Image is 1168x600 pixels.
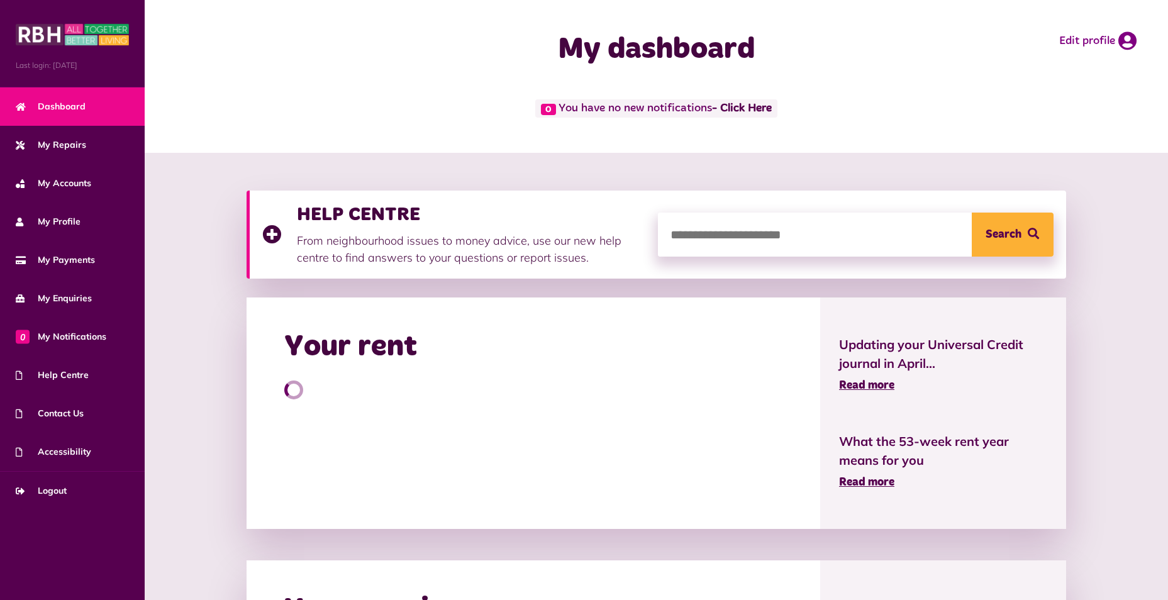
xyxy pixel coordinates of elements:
span: Help Centre [16,369,89,382]
span: You have no new notifications [535,99,777,118]
h2: Your rent [284,329,417,365]
span: Accessibility [16,445,91,458]
span: Search [986,213,1021,257]
h1: My dashboard [413,31,900,68]
h3: HELP CENTRE [297,203,645,226]
a: - Click Here [712,103,772,114]
img: MyRBH [16,22,129,47]
span: Contact Us [16,407,84,420]
span: My Enquiries [16,292,92,305]
span: 0 [16,330,30,343]
span: Last login: [DATE] [16,60,129,71]
span: My Accounts [16,177,91,190]
a: What the 53-week rent year means for you Read more [839,432,1047,491]
a: Updating your Universal Credit journal in April... Read more [839,335,1047,394]
span: Dashboard [16,100,86,113]
p: From neighbourhood issues to money advice, use our new help centre to find answers to your questi... [297,232,645,266]
a: Edit profile [1059,31,1137,50]
span: My Payments [16,253,95,267]
span: My Repairs [16,138,86,152]
button: Search [972,213,1054,257]
span: Read more [839,477,894,488]
span: Logout [16,484,67,497]
span: My Notifications [16,330,106,343]
span: Read more [839,380,894,391]
span: 0 [541,104,556,115]
span: Updating your Universal Credit journal in April... [839,335,1047,373]
span: My Profile [16,215,81,228]
span: What the 53-week rent year means for you [839,432,1047,470]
